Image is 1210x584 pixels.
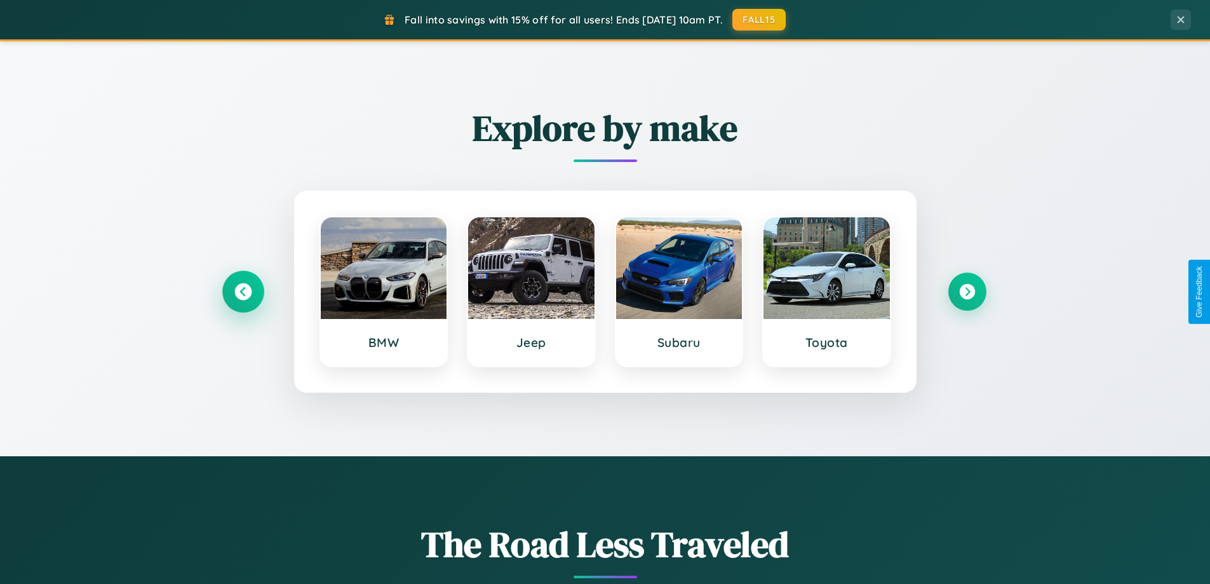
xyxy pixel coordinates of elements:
[224,104,986,153] h2: Explore by make
[481,335,582,350] h3: Jeep
[776,335,877,350] h3: Toyota
[224,520,986,569] h1: The Road Less Traveled
[629,335,730,350] h3: Subaru
[732,9,786,31] button: FALL15
[405,13,723,26] span: Fall into savings with 15% off for all users! Ends [DATE] 10am PT.
[1195,266,1204,318] div: Give Feedback
[333,335,434,350] h3: BMW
